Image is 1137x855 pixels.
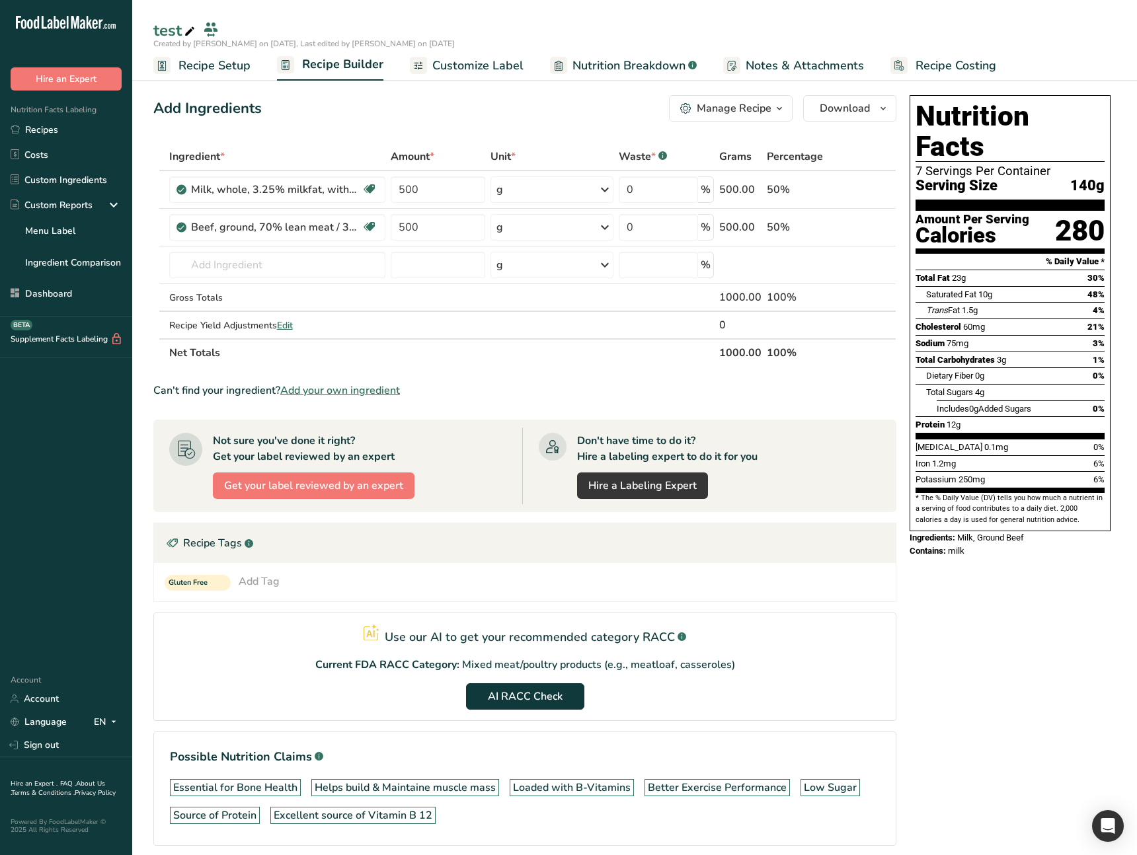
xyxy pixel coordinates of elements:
span: Serving Size [916,178,998,194]
span: Created by [PERSON_NAME] on [DATE], Last edited by [PERSON_NAME] on [DATE] [153,38,455,49]
div: Beef, ground, 70% lean meat / 30% fat, raw [191,219,356,235]
a: Recipe Costing [890,51,996,81]
span: Recipe Costing [916,57,996,75]
div: 1000.00 [719,289,762,305]
a: Nutrition Breakdown [550,51,697,81]
span: Customize Label [432,57,524,75]
span: 1.5g [962,305,978,315]
span: Edit [277,319,293,332]
div: g [496,219,503,235]
div: Open Intercom Messenger [1092,810,1124,842]
button: Hire an Expert [11,67,122,91]
span: 21% [1087,322,1105,332]
span: 23g [952,273,966,283]
a: Privacy Policy [75,788,116,798]
span: [MEDICAL_DATA] [916,442,982,452]
div: g [496,182,503,198]
div: Excellent source of Vitamin B 12 [274,807,432,823]
span: Add your own ingredient [280,383,400,398]
a: Hire a Labeling Expert [577,472,708,499]
div: Essential for Bone Health [173,780,297,796]
div: Powered By FoodLabelMaker © 2025 All Rights Reserved [11,818,122,834]
div: EN [94,714,122,730]
div: 500.00 [719,182,762,198]
span: Grams [719,149,752,165]
div: BETA [11,320,32,330]
span: 0g [975,371,984,381]
section: * The % Daily Value (DV) tells you how much a nutrient in a serving of food contributes to a dail... [916,493,1105,525]
span: Protein [916,420,945,429]
span: Total Fat [916,273,950,283]
span: 4% [1093,305,1105,315]
span: Contains: [910,546,946,556]
span: 6% [1093,459,1105,468]
span: Recipe Setup [178,57,251,75]
span: 140g [1070,178,1105,194]
span: 4g [975,387,984,397]
span: Sodium [916,338,945,348]
div: Add Ingredients [153,98,262,120]
button: Get your label reviewed by an expert [213,472,414,499]
span: 6% [1093,474,1105,484]
span: 3g [997,355,1006,365]
div: g [496,257,503,273]
div: Low Sugar [804,780,857,796]
div: Can't find your ingredient? [153,383,896,398]
h1: Possible Nutrition Claims [170,748,880,766]
div: 0 [719,317,762,333]
span: Notes & Attachments [746,57,864,75]
span: 1% [1093,355,1105,365]
h1: Nutrition Facts [916,101,1105,162]
span: Total Sugars [926,387,973,397]
div: Don't have time to do it? Hire a labeling expert to do it for you [577,433,758,465]
span: Download [820,100,870,116]
a: Language [11,710,67,733]
div: Recipe Tags [154,523,896,563]
p: Use our AI to get your recommended category RACC [385,628,675,646]
a: Hire an Expert . [11,779,58,788]
div: Helps build & Maintaine muscle mass [315,780,496,796]
span: Fat [926,305,960,315]
span: 0g [969,404,978,414]
section: % Daily Value * [916,254,1105,270]
a: Customize Label [410,51,524,81]
div: 100% [767,289,834,305]
span: Cholesterol [916,322,961,332]
span: Total Carbohydrates [916,355,995,365]
span: 10g [978,289,992,299]
span: Dietary Fiber [926,371,973,381]
div: Loaded with B-Vitamins [513,780,631,796]
div: 500.00 [719,219,762,235]
div: Waste [619,149,667,165]
span: Potassium [916,474,957,484]
div: Milk, whole, 3.25% milkfat, without added vitamin A and [MEDICAL_DATA] [191,182,356,198]
span: Unit [490,149,516,165]
a: Recipe Builder [277,50,383,81]
p: Mixed meat/poultry products (e.g., meatloaf, casseroles) [462,657,735,673]
span: Nutrition Breakdown [572,57,686,75]
span: 30% [1087,273,1105,283]
button: Manage Recipe [669,95,793,122]
div: Source of Protein [173,807,256,823]
div: 50% [767,182,834,198]
span: Ingredient [169,149,225,165]
a: FAQ . [60,779,76,788]
span: Amount [391,149,434,165]
th: 100% [764,338,836,366]
span: Percentage [767,149,823,165]
span: 12g [947,420,961,429]
div: Not sure you've done it right? Get your label reviewed by an expert [213,433,395,465]
span: 0% [1093,442,1105,452]
span: Iron [916,459,930,468]
button: AI RACC Check [466,683,584,710]
span: AI RACC Check [488,688,563,704]
div: Calories [916,226,1029,245]
div: 50% [767,219,834,235]
th: Net Totals [167,338,717,366]
span: 48% [1087,289,1105,299]
div: Recipe Yield Adjustments [169,318,385,332]
span: 75mg [947,338,968,348]
span: Milk, Ground Beef [957,533,1024,542]
div: test [153,19,198,42]
div: 7 Servings Per Container [916,165,1105,178]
